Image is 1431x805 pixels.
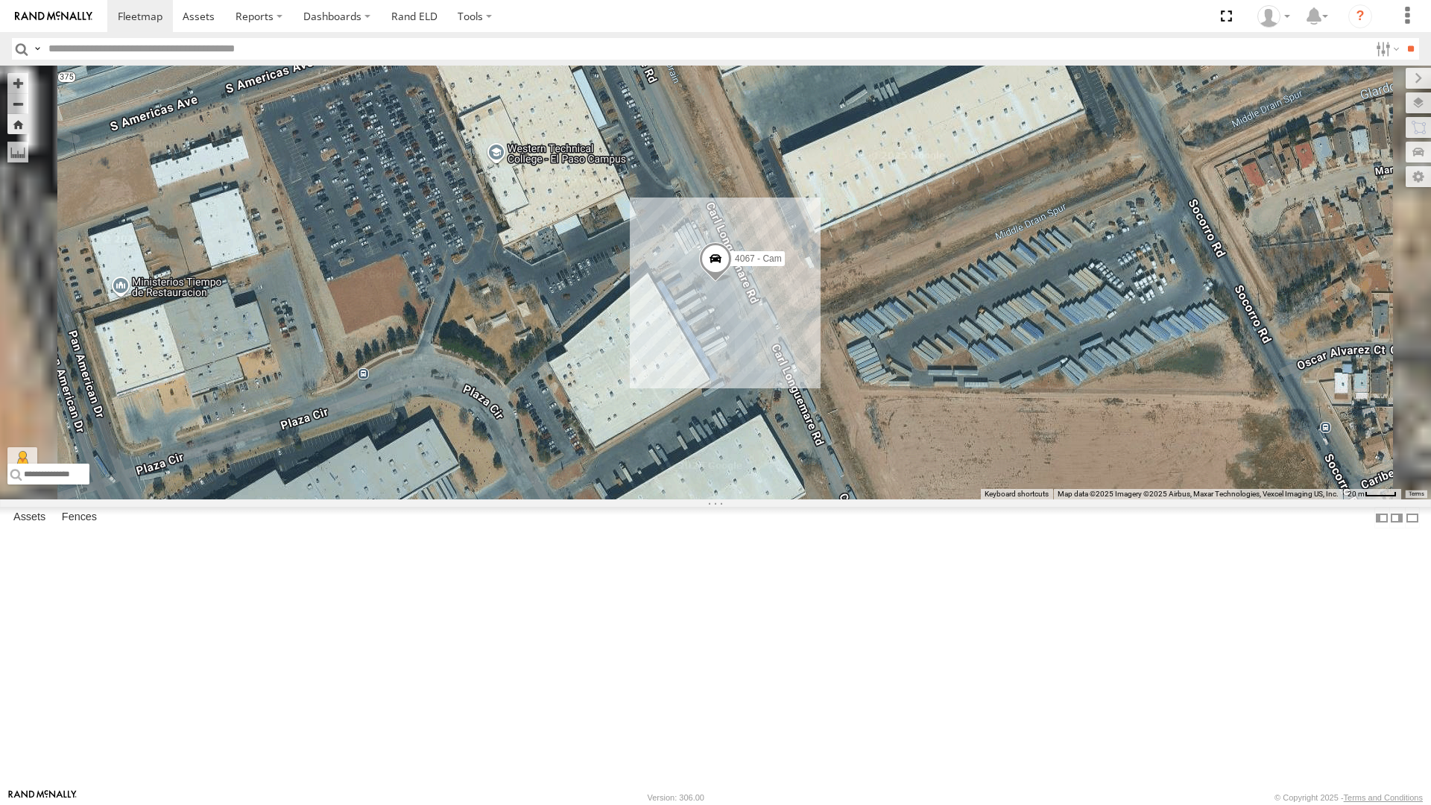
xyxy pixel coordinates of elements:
button: Zoom out [7,93,28,114]
a: Terms and Conditions [1344,793,1423,802]
button: Map Scale: 20 m per 39 pixels [1343,489,1401,499]
span: 4067 - Cam [735,253,782,264]
label: Assets [6,508,53,528]
label: Dock Summary Table to the Left [1374,507,1389,528]
a: Terms (opens in new tab) [1409,491,1424,497]
button: Zoom in [7,73,28,93]
button: Zoom Home [7,114,28,134]
div: Armando Sotelo [1252,5,1295,28]
label: Measure [7,142,28,162]
label: Fences [54,508,104,528]
button: Keyboard shortcuts [985,489,1049,499]
div: © Copyright 2025 - [1274,793,1423,802]
span: Map data ©2025 Imagery ©2025 Airbus, Maxar Technologies, Vexcel Imaging US, Inc. [1058,490,1339,498]
i: ? [1348,4,1372,28]
label: Search Query [31,38,43,60]
span: 20 m [1348,490,1365,498]
div: Version: 306.00 [648,793,704,802]
label: Map Settings [1406,166,1431,187]
a: Visit our Website [8,790,77,805]
label: Search Filter Options [1370,38,1402,60]
img: rand-logo.svg [15,11,92,22]
button: Drag Pegman onto the map to open Street View [7,447,37,477]
label: Hide Summary Table [1405,507,1420,528]
label: Dock Summary Table to the Right [1389,507,1404,528]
